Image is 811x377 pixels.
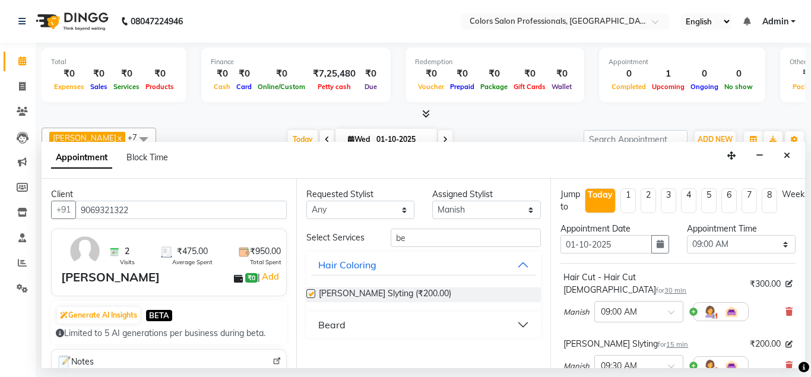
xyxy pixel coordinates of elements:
[688,67,721,81] div: 0
[750,278,781,290] span: ₹300.00
[56,354,94,370] span: Notes
[549,67,575,81] div: ₹0
[762,15,788,28] span: Admin
[432,188,541,201] div: Assigned Stylist
[318,318,346,332] div: Beard
[687,223,796,235] div: Appointment Time
[560,188,580,213] div: Jump to
[233,83,255,91] span: Card
[211,83,233,91] span: Cash
[345,135,373,144] span: Wed
[311,254,537,275] button: Hair Coloring
[308,67,360,81] div: ₹7,25,480
[30,5,112,38] img: logo
[131,5,183,38] b: 08047224946
[373,131,432,148] input: 2025-10-01
[415,67,447,81] div: ₹0
[703,305,717,319] img: Hairdresser.png
[609,57,756,67] div: Appointment
[116,133,122,142] a: x
[258,270,281,284] span: |
[250,245,281,258] span: ₹950.00
[609,83,649,91] span: Completed
[211,67,233,81] div: ₹0
[563,360,590,372] span: Manish
[245,273,258,283] span: ₹0
[721,67,756,81] div: 0
[146,310,172,321] span: BETA
[233,67,255,81] div: ₹0
[142,67,177,81] div: ₹0
[53,133,116,142] span: [PERSON_NAME]
[778,147,796,165] button: Close
[656,286,686,294] small: for
[721,188,737,213] li: 6
[563,271,745,296] div: Hair Cut - Hair Cut [DEMOGRAPHIC_DATA]
[721,83,756,91] span: No show
[588,189,613,201] div: Today
[609,67,649,81] div: 0
[724,359,739,373] img: Interior.png
[250,258,281,267] span: Total Spent
[51,57,177,67] div: Total
[362,83,380,91] span: Due
[51,83,87,91] span: Expenses
[255,83,308,91] span: Online/Custom
[128,132,146,142] span: +7
[260,270,281,284] a: Add
[142,83,177,91] span: Products
[701,188,717,213] li: 5
[511,83,549,91] span: Gift Cards
[61,268,160,286] div: [PERSON_NAME]
[51,147,112,169] span: Appointment
[177,245,208,258] span: ₹475.00
[649,67,688,81] div: 1
[584,130,688,148] input: Search Appointment
[695,131,736,148] button: ADD NEW
[126,152,168,163] span: Block Time
[56,327,282,340] div: Limited to 5 AI generations per business during beta.
[68,234,102,268] img: avatar
[563,306,590,318] span: Manish
[649,83,688,91] span: Upcoming
[724,305,739,319] img: Interior.png
[75,201,287,219] input: Search by Name/Mobile/Email/Code
[172,258,213,267] span: Average Spent
[211,57,381,67] div: Finance
[120,258,135,267] span: Visits
[658,340,688,349] small: for
[110,67,142,81] div: ₹0
[688,83,721,91] span: Ongoing
[318,258,376,272] div: Hair Coloring
[391,229,541,247] input: Search by service name
[666,340,688,349] span: 15 min
[477,83,511,91] span: Package
[560,223,669,235] div: Appointment Date
[782,188,809,201] div: Weeks
[288,130,318,148] span: Today
[703,359,717,373] img: Hairdresser.png
[311,314,537,335] button: Beard
[511,67,549,81] div: ₹0
[51,67,87,81] div: ₹0
[87,83,110,91] span: Sales
[306,188,415,201] div: Requested Stylist
[620,188,636,213] li: 1
[51,201,76,219] button: +91
[447,67,477,81] div: ₹0
[319,287,451,302] span: [PERSON_NAME] Slyting (₹200.00)
[661,188,676,213] li: 3
[762,188,777,213] li: 8
[785,341,793,348] i: Edit price
[664,286,686,294] span: 30 min
[57,307,140,324] button: Generate AI Insights
[87,67,110,81] div: ₹0
[477,67,511,81] div: ₹0
[698,135,733,144] span: ADD NEW
[255,67,308,81] div: ₹0
[297,232,382,244] div: Select Services
[110,83,142,91] span: Services
[641,188,656,213] li: 2
[415,57,575,67] div: Redemption
[415,83,447,91] span: Voucher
